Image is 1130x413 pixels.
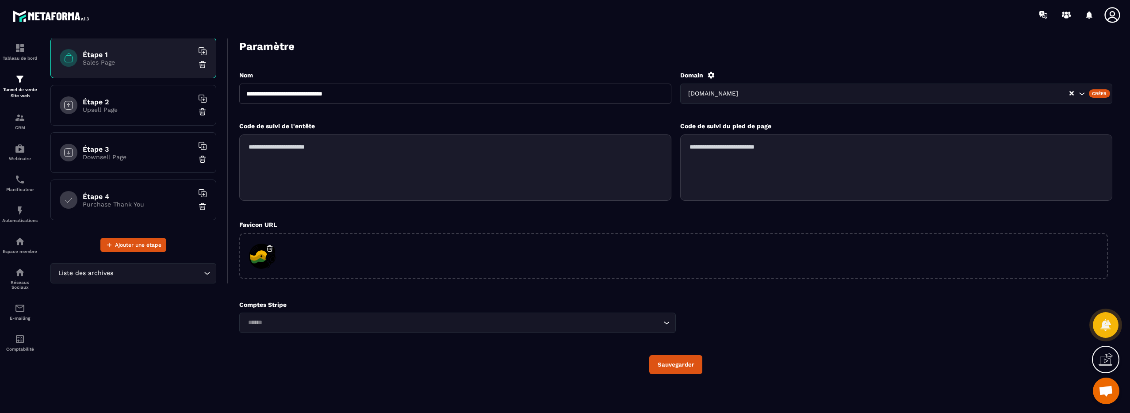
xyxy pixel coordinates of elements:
a: formationformationTableau de bord [2,36,38,67]
div: Ouvrir le chat [1093,378,1119,404]
span: Ajouter une étape [115,241,161,249]
div: Créer [1089,89,1111,97]
input: Search for option [245,318,661,328]
p: Planificateur [2,187,38,192]
img: formation [15,43,25,54]
a: automationsautomationsEspace membre [2,229,38,260]
div: Search for option [680,84,1112,104]
p: Réseaux Sociaux [2,280,38,290]
img: trash [198,202,207,211]
a: schedulerschedulerPlanificateur [2,168,38,199]
span: [DOMAIN_NAME] [686,89,740,99]
p: Tunnel de vente Site web [2,87,38,99]
div: Search for option [50,263,216,283]
input: Search for option [740,89,1069,99]
img: trash [198,60,207,69]
p: Automatisations [2,218,38,223]
p: Comptes Stripe [239,301,676,308]
img: automations [15,205,25,216]
p: Purchase Thank You [83,201,193,208]
p: Upsell Page [83,106,193,113]
img: trash [198,107,207,116]
p: Sales Page [83,59,193,66]
a: accountantaccountantComptabilité [2,327,38,358]
a: emailemailE-mailing [2,296,38,327]
img: formation [15,112,25,123]
button: Ajouter une étape [100,238,166,252]
label: Code de suivi du pied de page [680,122,771,130]
img: automations [15,236,25,247]
a: automationsautomationsAutomatisations [2,199,38,229]
p: Espace membre [2,249,38,254]
label: Favicon URL [239,221,277,228]
p: Tableau de bord [2,56,38,61]
label: Code de suivi de l'entête [239,122,315,130]
img: formation [15,74,25,84]
a: formationformationTunnel de vente Site web [2,67,38,106]
a: formationformationCRM [2,106,38,137]
label: Domain [680,72,703,79]
p: Downsell Page [83,153,193,161]
div: Search for option [239,313,676,333]
a: automationsautomationsWebinaire [2,137,38,168]
h6: Étape 4 [83,192,193,201]
p: Webinaire [2,156,38,161]
img: social-network [15,267,25,278]
h3: Paramètre [239,40,295,53]
label: Nom [239,72,253,79]
p: CRM [2,125,38,130]
span: Liste des archives [56,268,115,278]
a: social-networksocial-networkRéseaux Sociaux [2,260,38,296]
button: Clear Selected [1069,90,1074,97]
input: Search for option [115,268,202,278]
img: logo [12,8,92,24]
img: automations [15,143,25,154]
h6: Étape 3 [83,145,193,153]
img: email [15,303,25,314]
button: Sauvegarder [649,355,702,374]
p: Comptabilité [2,347,38,352]
p: E-mailing [2,316,38,321]
img: accountant [15,334,25,344]
h6: Étape 1 [83,50,193,59]
h6: Étape 2 [83,98,193,106]
img: trash [198,155,207,164]
img: scheduler [15,174,25,185]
